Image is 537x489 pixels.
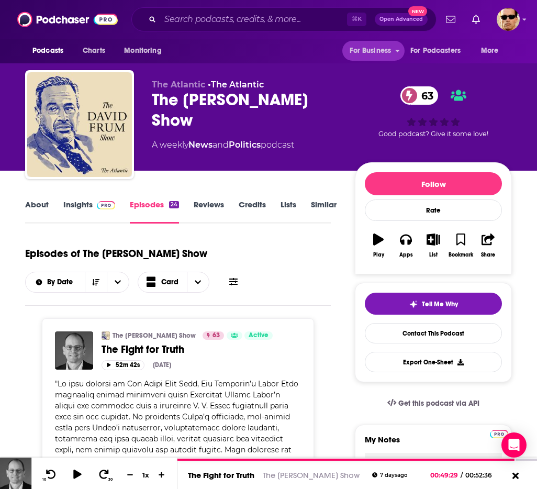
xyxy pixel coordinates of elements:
[463,471,502,479] span: 00:52:36
[188,470,254,480] a: The Fight for Truth
[212,140,229,150] span: and
[474,41,512,61] button: open menu
[55,331,93,370] img: The Fight for Truth
[447,227,474,264] button: Bookmark
[342,41,404,61] button: open menu
[468,10,484,28] a: Show notifications dropdown
[113,331,196,340] a: The [PERSON_NAME] Show
[365,172,502,195] button: Follow
[194,199,224,224] a: Reviews
[481,43,499,58] span: More
[138,272,210,293] button: Choose View
[347,13,366,26] span: ⌘ K
[102,360,144,370] button: 52m 42s
[169,201,179,208] div: 24
[379,17,423,22] span: Open Advanced
[17,9,118,29] img: Podchaser - Follow, Share and Rate Podcasts
[408,6,427,16] span: New
[430,471,461,479] span: 00:49:29
[229,140,261,150] a: Politics
[365,199,502,221] div: Rate
[379,391,488,416] a: Get this podcast via API
[398,399,479,408] span: Get this podcast via API
[442,10,460,28] a: Show notifications dropdown
[422,300,458,308] span: Tell Me Why
[355,80,512,145] div: 63Good podcast? Give it some love!
[102,331,110,340] img: The David Frum Show
[497,8,520,31] img: User Profile
[47,279,76,286] span: By Date
[490,428,508,438] a: Pro website
[249,330,268,341] span: Active
[212,330,220,341] span: 63
[95,469,115,482] button: 30
[76,41,111,61] a: Charts
[263,470,360,480] a: The [PERSON_NAME] Show
[365,227,392,264] button: Play
[27,72,132,177] img: The David Frum Show
[481,252,495,258] div: Share
[152,139,294,151] div: A weekly podcast
[26,279,85,286] button: open menu
[365,352,502,372] button: Export One-Sheet
[97,201,115,209] img: Podchaser Pro
[124,43,161,58] span: Monitoring
[429,252,438,258] div: List
[40,469,60,482] button: 10
[501,432,527,458] div: Open Intercom Messenger
[350,43,391,58] span: For Business
[42,477,46,482] span: 10
[497,8,520,31] button: Show profile menu
[375,13,428,26] button: Open AdvancedNew
[373,252,384,258] div: Play
[399,252,413,258] div: Apps
[400,86,439,105] a: 63
[25,247,207,260] h1: Episodes of The [PERSON_NAME] Show
[63,199,115,224] a: InsightsPodchaser Pro
[409,300,418,308] img: tell me why sparkle
[372,472,407,478] div: 7 days ago
[107,272,129,292] button: open menu
[490,430,508,438] img: Podchaser Pro
[188,140,212,150] a: News
[137,471,155,479] div: 1 x
[108,477,113,482] span: 30
[378,130,488,138] span: Good podcast? Give it some love!
[311,199,337,224] a: Similar
[244,331,273,340] a: Active
[117,41,175,61] button: open menu
[102,343,184,356] span: The Fight for Truth
[161,279,178,286] span: Card
[392,227,419,264] button: Apps
[411,86,439,105] span: 63
[152,80,205,90] span: The Atlantic
[497,8,520,31] span: Logged in as karldevries
[83,43,105,58] span: Charts
[25,41,77,61] button: open menu
[365,435,502,453] label: My Notes
[32,43,63,58] span: Podcasts
[208,80,264,90] span: •
[130,199,179,224] a: Episodes24
[131,7,437,31] div: Search podcasts, credits, & more...
[25,199,49,224] a: About
[475,227,502,264] button: Share
[404,41,476,61] button: open menu
[410,43,461,58] span: For Podcasters
[461,471,463,479] span: /
[85,272,107,292] button: Sort Direction
[239,199,266,224] a: Credits
[203,331,224,340] a: 63
[25,272,129,293] h2: Choose List sort
[365,323,502,343] a: Contact This Podcast
[420,227,447,264] button: List
[211,80,264,90] a: The Atlantic
[153,361,171,369] div: [DATE]
[102,343,301,356] a: The Fight for Truth
[449,252,473,258] div: Bookmark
